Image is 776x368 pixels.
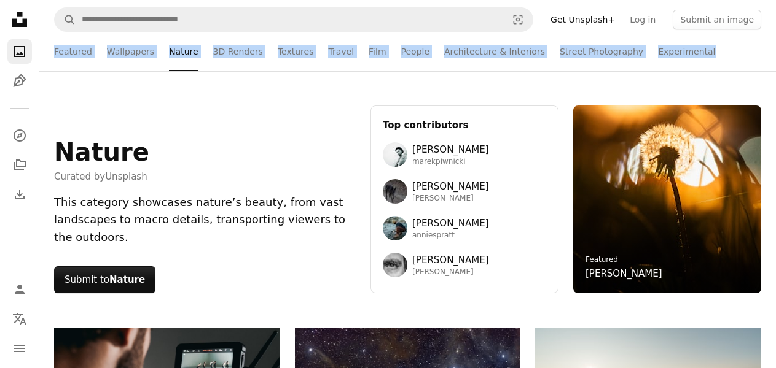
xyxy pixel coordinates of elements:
a: Film [369,32,386,71]
span: marekpiwnicki [412,157,489,167]
h3: Top contributors [383,118,546,132]
span: Curated by [54,169,149,184]
button: Menu [7,336,32,361]
a: Collections [7,153,32,177]
strong: Nature [109,274,145,285]
a: Illustrations [7,69,32,93]
img: Avatar of user Wolfgang Hasselmann [383,179,407,204]
img: Avatar of user Francesco Ungaro [383,253,407,277]
span: [PERSON_NAME] [412,253,489,267]
span: [PERSON_NAME] [412,142,489,157]
img: Avatar of user Annie Spratt [383,216,407,240]
a: Travel [328,32,354,71]
span: anniespratt [412,231,489,240]
a: Explore [7,123,32,148]
button: Submit an image [673,10,761,29]
form: Find visuals sitewide [54,7,533,32]
button: Language [7,307,32,331]
a: Download History [7,182,32,207]
h1: Nature [54,137,149,167]
a: Log in / Sign up [7,277,32,302]
a: Experimental [658,32,715,71]
a: Avatar of user Marek Piwnicki[PERSON_NAME]marekpiwnicki [383,142,546,167]
a: Photos [7,39,32,64]
span: [PERSON_NAME] [412,216,489,231]
a: Home — Unsplash [7,7,32,34]
a: Avatar of user Annie Spratt[PERSON_NAME]anniespratt [383,216,546,240]
a: Street Photography [560,32,643,71]
a: Featured [586,255,618,264]
span: [PERSON_NAME] [412,179,489,194]
button: Submit toNature [54,266,155,293]
span: [PERSON_NAME] [412,267,489,277]
a: People [401,32,430,71]
a: Avatar of user Wolfgang Hasselmann[PERSON_NAME][PERSON_NAME] [383,179,546,204]
div: This category showcases nature’s beauty, from vast landscapes to macro details, transporting view... [54,194,356,247]
img: Avatar of user Marek Piwnicki [383,142,407,167]
span: [PERSON_NAME] [412,194,489,204]
button: Visual search [503,8,533,31]
a: Avatar of user Francesco Ungaro[PERSON_NAME][PERSON_NAME] [383,253,546,277]
a: Unsplash [105,171,147,182]
a: Textures [278,32,314,71]
a: Log in [622,10,663,29]
a: [PERSON_NAME] [586,266,662,281]
a: Featured [54,32,92,71]
a: 3D Renders [213,32,263,71]
a: Get Unsplash+ [543,10,622,29]
a: Architecture & Interiors [444,32,545,71]
a: Wallpapers [107,32,154,71]
button: Search Unsplash [55,8,76,31]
